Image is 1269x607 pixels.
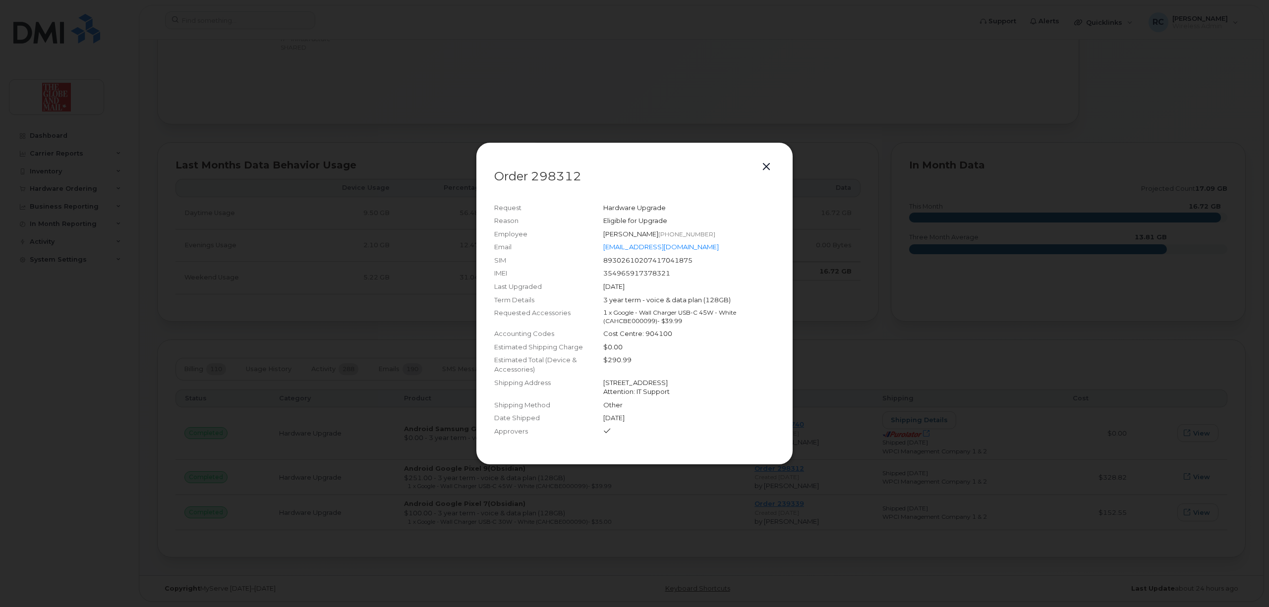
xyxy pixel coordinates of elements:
[603,400,775,410] div: Other
[494,242,603,252] div: Email
[494,378,603,396] div: Shipping Address
[603,295,775,305] div: 3 year term - voice & data plan (128GB)
[603,216,775,225] div: Eligible for Upgrade
[494,295,603,305] div: Term Details
[603,378,775,387] div: [STREET_ADDRESS]
[603,387,775,396] div: Attention: IT Support
[603,256,775,265] div: 89302610207417041875
[603,203,775,213] div: Hardware Upgrade
[494,308,603,325] div: Requested Accessories
[603,413,775,423] div: [DATE]
[603,229,775,239] div: [PERSON_NAME]
[603,282,625,290] span: [DATE]
[494,400,603,410] div: Shipping Method
[494,170,775,182] p: Order 298312
[494,329,603,338] div: Accounting Codes
[603,269,775,278] div: 354965917378321
[603,329,775,338] div: Cost Centre: 904100
[494,413,603,423] div: Date Shipped
[494,342,603,352] div: Estimated Shipping Charge
[658,230,715,238] span: [PHONE_NUMBER]
[494,355,603,374] div: Estimated Total (Device & Accessories)
[494,203,603,213] div: Request
[494,216,603,225] div: Reason
[603,355,775,374] div: $290.99
[494,256,603,265] div: SIM
[494,229,603,239] div: Employee
[494,269,603,278] div: IMEI
[494,427,603,436] div: Approvers
[603,308,775,325] div: 1 x Google - Wall Charger USB-C 45W - White (CAHCBE000099)
[603,243,719,251] a: [EMAIL_ADDRESS][DOMAIN_NAME]
[603,342,775,352] div: $0.00
[494,282,603,291] div: Last Upgraded
[657,317,682,325] span: - $39.99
